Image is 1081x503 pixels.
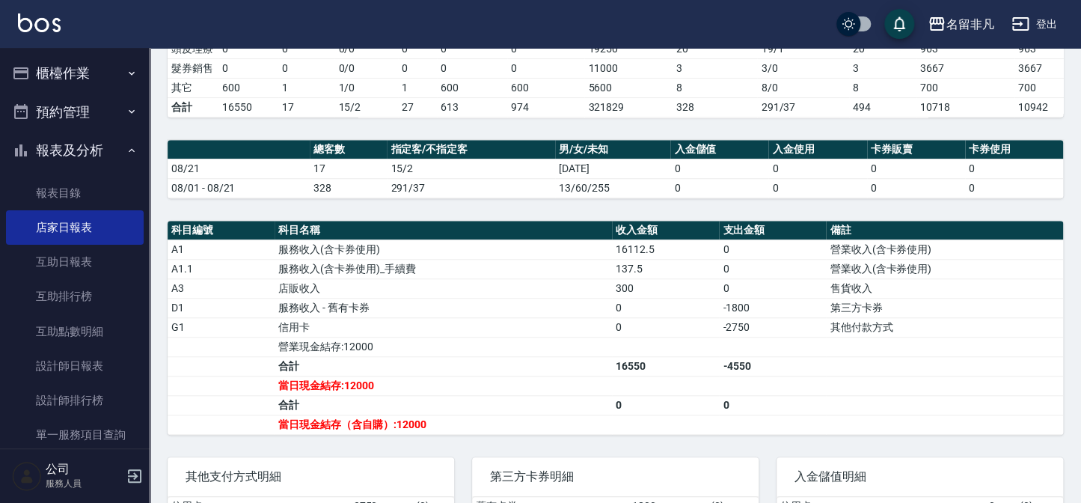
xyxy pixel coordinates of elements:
td: 0 [867,178,965,198]
td: 0 / 0 [334,39,398,58]
td: 其它 [168,78,218,97]
td: 0 [612,317,719,337]
td: 13/60/255 [555,178,671,198]
td: 19 / 1 [757,39,849,58]
td: 16550 [218,97,278,117]
td: 17 [310,159,387,178]
td: 0 [719,240,826,259]
td: 08/01 - 08/21 [168,178,310,198]
td: 08/21 [168,159,310,178]
td: 當日現金結存（含自購）:12000 [275,415,612,434]
td: 0 [218,39,278,58]
td: 20 [849,39,916,58]
td: 合計 [168,97,218,117]
td: 1 [398,78,437,97]
td: 27 [398,97,437,117]
td: 營業收入(含卡券使用) [826,259,1063,278]
td: 321829 [584,97,673,117]
td: -2750 [719,317,826,337]
button: 報表及分析 [6,131,144,170]
td: 0 [218,58,278,78]
button: 登出 [1005,10,1063,38]
a: 單一服務項目查詢 [6,418,144,452]
span: 其他支付方式明細 [186,469,436,484]
span: 入金儲值明細 [794,469,1045,484]
td: 3 [849,58,916,78]
td: 20 [673,39,758,58]
td: 600 [218,78,278,97]
td: 營業收入(含卡券使用) [826,240,1063,259]
a: 互助排行榜 [6,279,144,314]
td: 0 [612,395,719,415]
a: 設計師日報表 [6,349,144,383]
td: 營業現金結存:12000 [275,337,612,356]
td: -4550 [719,356,826,376]
td: 0 / 0 [334,58,398,78]
a: 互助點數明細 [6,314,144,349]
td: 8 [673,78,758,97]
td: 8 [849,78,916,97]
th: 入金使用 [768,140,866,159]
td: A1 [168,240,275,259]
td: 0 [437,39,507,58]
td: 0 [965,178,1063,198]
button: 櫃檯作業 [6,54,144,93]
td: 1 [278,78,335,97]
h5: 公司 [46,462,122,477]
p: 服務人員 [46,477,122,490]
td: 0 [670,159,768,178]
td: -1800 [719,298,826,317]
td: 0 [670,178,768,198]
td: 15/2 [334,97,398,117]
td: 0 [768,159,866,178]
td: 613 [437,97,507,117]
td: 0 [719,259,826,278]
td: 3 / 0 [757,58,849,78]
td: 0 [768,178,866,198]
a: 報表目錄 [6,176,144,210]
td: 0 [719,395,826,415]
td: 600 [437,78,507,97]
button: 預約管理 [6,93,144,132]
td: A1.1 [168,259,275,278]
td: 服務收入 - 舊有卡券 [275,298,612,317]
td: 0 [719,278,826,298]
td: 信用卡 [275,317,612,337]
td: 0 [965,159,1063,178]
td: 963 [916,39,1015,58]
td: 328 [310,178,387,198]
td: G1 [168,317,275,337]
td: 137.5 [612,259,719,278]
td: 17 [278,97,335,117]
a: 店家日報表 [6,210,144,245]
img: Logo [18,13,61,32]
a: 設計師排行榜 [6,383,144,418]
th: 卡券使用 [965,140,1063,159]
td: 19250 [584,39,673,58]
td: [DATE] [555,159,671,178]
td: A3 [168,278,275,298]
td: 0 [278,58,335,78]
td: 15/2 [387,159,554,178]
th: 男/女/未知 [555,140,671,159]
a: 互助日報表 [6,245,144,279]
td: 0 [278,39,335,58]
td: 3 [673,58,758,78]
td: 11000 [584,58,673,78]
span: 第三方卡券明細 [490,469,741,484]
th: 科目名稱 [275,221,612,240]
td: 0 [398,39,437,58]
td: D1 [168,298,275,317]
td: 600 [507,78,585,97]
td: 頭皮理療 [168,39,218,58]
td: 服務收入(含卡券使用)_手續費 [275,259,612,278]
td: 0 [507,58,585,78]
td: 328 [673,97,758,117]
td: 0 [398,58,437,78]
td: 5600 [584,78,673,97]
td: 3667 [916,58,1015,78]
td: 0 [507,39,585,58]
td: 16112.5 [612,240,719,259]
td: 1 / 0 [334,78,398,97]
img: Person [12,461,42,491]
